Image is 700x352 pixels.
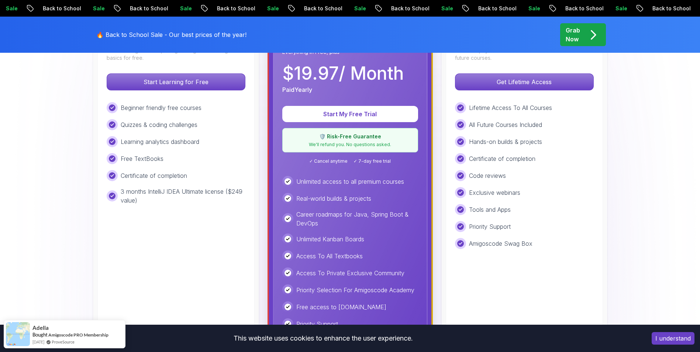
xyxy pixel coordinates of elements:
[296,194,371,203] p: Real-world builds & projects
[32,339,44,345] span: [DATE]
[32,325,49,331] span: Adella
[107,78,245,86] a: Start Learning for Free
[296,235,364,244] p: Unlimited Kanban Boards
[469,120,542,129] p: All Future Courses Included
[608,5,632,12] p: Sale
[566,26,580,44] p: Grab Now
[6,322,30,346] img: provesource social proof notification image
[107,74,245,90] p: Start Learning for Free
[296,303,386,311] p: Free access to [DOMAIN_NAME]
[384,5,434,12] p: Back to School
[354,158,391,164] span: ✓ 7-day free trial
[469,222,511,231] p: Priority Support
[469,103,552,112] p: Lifetime Access To All Courses
[309,158,348,164] span: ✓ Cancel anytime
[287,133,413,140] p: 🛡️ Risk-Free Guarantee
[296,269,404,277] p: Access To Private Exclusive Community
[469,171,506,180] p: Code reviews
[296,320,338,328] p: Priority Support
[36,5,86,12] p: Back to School
[260,5,284,12] p: Sale
[291,110,409,118] p: Start My Free Trial
[471,5,521,12] p: Back to School
[434,5,458,12] p: Sale
[296,286,414,294] p: Priority Selection For Amigoscode Academy
[455,47,594,62] p: One-time payment for lifetime access to all current and future courses.
[558,5,608,12] p: Back to School
[121,154,163,163] p: Free TextBooks
[282,65,404,82] p: $ 19.97 / Month
[86,5,110,12] p: Sale
[469,205,511,214] p: Tools and Apps
[52,339,75,345] a: ProveSource
[173,5,197,12] p: Sale
[123,5,173,12] p: Back to School
[6,330,641,346] div: This website uses cookies to enhance the user experience.
[32,332,48,338] span: Bought
[48,332,108,338] a: Amigoscode PRO Membership
[96,30,246,39] p: 🔥 Back to School Sale - Our best prices of the year!
[469,137,542,146] p: Hands-on builds & projects
[469,188,520,197] p: Exclusive webinars
[282,110,418,118] a: Start My Free Trial
[121,103,201,112] p: Beginner friendly free courses
[107,73,245,90] button: Start Learning for Free
[521,5,545,12] p: Sale
[210,5,260,12] p: Back to School
[282,106,418,122] button: Start My Free Trial
[287,142,413,148] p: We'll refund you. No questions asked.
[455,73,594,90] button: Get Lifetime Access
[455,78,594,86] a: Get Lifetime Access
[282,85,312,94] p: Paid Yearly
[296,252,363,260] p: Access To All Textbooks
[107,47,245,62] p: Ideal for beginners exploring coding and learning the basics for free.
[121,120,197,129] p: Quizzes & coding challenges
[645,5,696,12] p: Back to School
[347,5,371,12] p: Sale
[297,5,347,12] p: Back to School
[296,177,404,186] p: Unlimited access to all premium courses
[121,137,199,146] p: Learning analytics dashboard
[455,74,593,90] p: Get Lifetime Access
[121,187,245,205] p: 3 months IntelliJ IDEA Ultimate license ($249 value)
[121,171,187,180] p: Certificate of completion
[469,154,535,163] p: Certificate of completion
[652,332,694,345] button: Accept cookies
[296,210,418,228] p: Career roadmaps for Java, Spring Boot & DevOps
[469,239,532,248] p: Amigoscode Swag Box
